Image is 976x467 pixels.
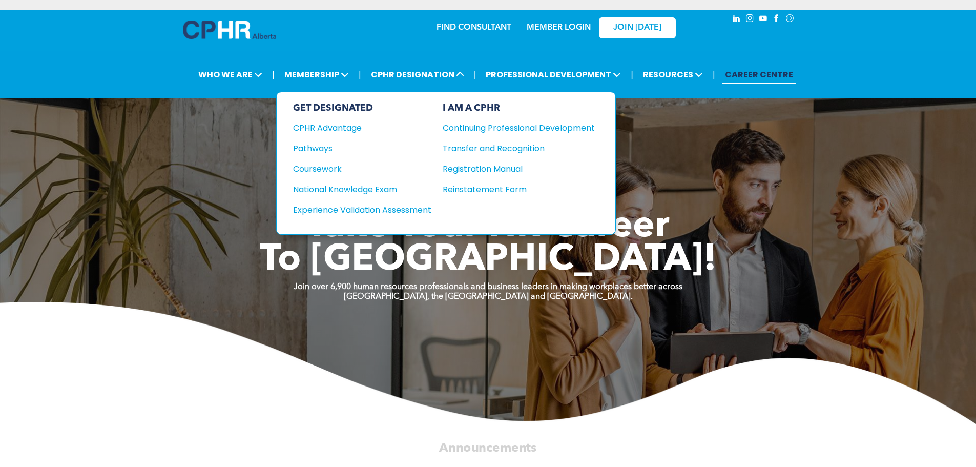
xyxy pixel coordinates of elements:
[771,13,782,27] a: facebook
[293,204,418,216] div: Experience Validation Assessment
[443,121,595,134] a: Continuing Professional Development
[195,65,265,84] span: WHO WE ARE
[293,142,431,155] a: Pathways
[293,121,431,134] a: CPHR Advantage
[443,183,595,196] a: Reinstatement Form
[443,142,579,155] div: Transfer and Recognition
[293,103,431,114] div: GET DESIGNATED
[293,142,418,155] div: Pathways
[631,64,633,85] li: |
[293,204,431,216] a: Experience Validation Assessment
[443,103,595,114] div: I AM A CPHR
[260,242,717,279] span: To [GEOGRAPHIC_DATA]!
[443,163,579,175] div: Registration Manual
[443,121,579,134] div: Continuing Professional Development
[281,65,352,84] span: MEMBERSHIP
[183,21,276,39] img: A blue and white logo for cp alberta
[443,163,595,175] a: Registration Manual
[293,183,418,196] div: National Knowledge Exam
[784,13,796,27] a: Social network
[437,24,511,32] a: FIND CONSULTANT
[599,17,676,38] a: JOIN [DATE]
[713,64,715,85] li: |
[293,183,431,196] a: National Knowledge Exam
[640,65,706,84] span: RESOURCES
[293,121,418,134] div: CPHR Advantage
[344,293,633,301] strong: [GEOGRAPHIC_DATA], the [GEOGRAPHIC_DATA] and [GEOGRAPHIC_DATA].
[731,13,742,27] a: linkedin
[443,142,595,155] a: Transfer and Recognition
[359,64,361,85] li: |
[443,183,579,196] div: Reinstatement Form
[483,65,624,84] span: PROFESSIONAL DEVELOPMENT
[368,65,467,84] span: CPHR DESIGNATION
[527,24,591,32] a: MEMBER LOGIN
[293,163,431,175] a: Coursework
[294,283,682,291] strong: Join over 6,900 human resources professionals and business leaders in making workplaces better ac...
[758,13,769,27] a: youtube
[272,64,275,85] li: |
[293,163,418,175] div: Coursework
[439,442,536,454] span: Announcements
[722,65,796,84] a: CAREER CENTRE
[613,23,661,33] span: JOIN [DATE]
[744,13,756,27] a: instagram
[474,64,476,85] li: |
